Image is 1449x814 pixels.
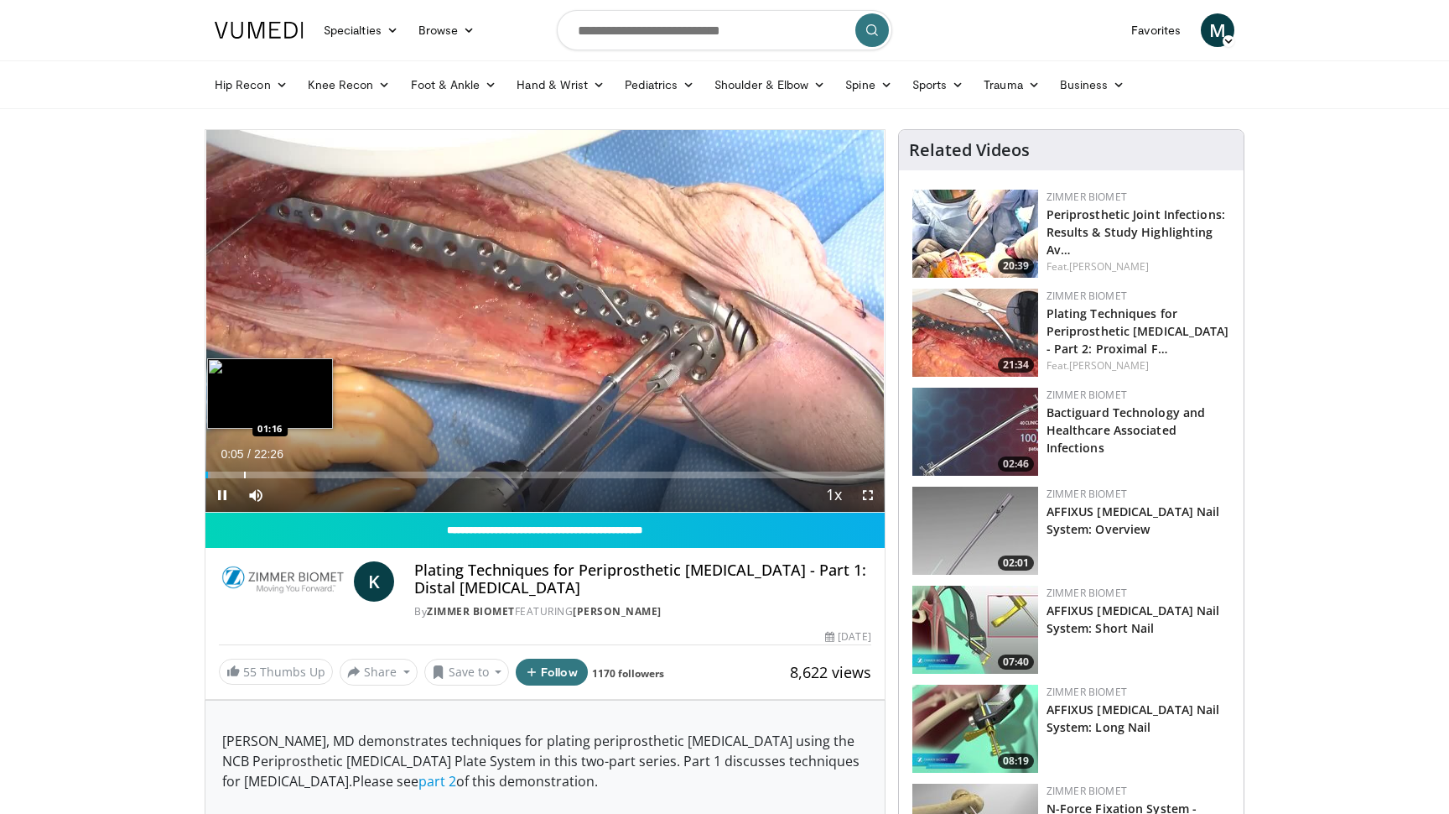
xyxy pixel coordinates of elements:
[1046,358,1230,373] div: Feat.
[1046,289,1127,303] a: Zimmer Biomet
[340,659,418,686] button: Share
[205,130,885,513] video-js: Video Player
[219,659,333,685] a: 55 Thumbs Up
[909,140,1030,160] h4: Related Videos
[704,68,835,102] a: Shoulder & Elbow
[221,447,243,461] span: 0:05
[516,659,588,686] button: Follow
[912,685,1038,773] a: 08:19
[1046,259,1230,274] div: Feat.
[902,68,974,102] a: Sports
[998,357,1034,373] span: 21:34
[1069,259,1149,274] a: [PERSON_NAME]
[222,731,868,791] p: [PERSON_NAME], MD demonstrates techniques for plating periprosthetic [MEDICAL_DATA] using the NCB...
[1069,358,1149,373] a: [PERSON_NAME]
[912,190,1038,278] img: c4b8c862-095b-430c-a336-6d45a9d5bbc3.150x105_q85_crop-smart_upscale.jpg
[215,22,304,39] img: VuMedi Logo
[207,358,333,429] img: image.jpeg
[314,13,408,47] a: Specialties
[998,457,1034,472] span: 02:46
[401,68,507,102] a: Foot & Ankle
[557,10,892,50] input: Search topics, interventions
[912,289,1038,377] a: 21:34
[912,487,1038,575] a: 02:01
[1046,206,1225,258] a: Periprosthetic Joint Infections: Results & Study Highlighting Av…
[219,561,347,602] img: Zimmer Biomet
[408,13,486,47] a: Browse
[1050,68,1135,102] a: Business
[1046,702,1220,735] a: AFFIXUS [MEDICAL_DATA] Nail System: Long Nail
[506,68,615,102] a: Hand & Wrist
[615,68,704,102] a: Pediatrics
[1046,404,1206,456] a: Bactiguard Technology and Healthcare Associated Infections
[912,289,1038,377] img: 0957b400-32dd-4402-b896-6ba8ad75ae1b.150x105_q85_crop-smart_upscale.jpg
[456,772,598,791] span: of this demonstration.
[1046,305,1229,357] a: Plating Techniques for Periprosthetic [MEDICAL_DATA] - Part 2: Proximal F…
[912,190,1038,278] a: 20:39
[1046,603,1220,636] a: AFFIXUS [MEDICAL_DATA] Nail System: Short Nail
[818,478,851,512] button: Playback Rate
[974,68,1050,102] a: Trauma
[912,388,1038,476] a: 02:46
[243,664,257,680] span: 55
[205,472,885,478] div: Progress Bar
[912,388,1038,476] img: d3d8f40d-49c1-49a9-a5ab-fc0423babe4c.150x105_q85_crop-smart_upscale.jpg
[427,604,515,618] a: Zimmer Biomet
[790,662,871,682] span: 8,622 views
[239,478,273,512] button: Mute
[592,666,664,681] a: 1170 followers
[851,478,885,512] button: Fullscreen
[998,655,1034,670] span: 07:40
[912,586,1038,674] img: 793850bd-41ce-4d88-b1d1-754fa64ca528.150x105_q85_crop-smart_upscale.jpg
[998,754,1034,769] span: 08:19
[1046,504,1220,537] a: AFFIXUS [MEDICAL_DATA] Nail System: Overview
[912,586,1038,674] a: 07:40
[1046,685,1127,699] a: Zimmer Biomet
[354,561,394,602] a: K
[254,447,283,461] span: 22:26
[835,68,901,102] a: Spine
[205,68,298,102] a: Hip Recon
[352,772,418,791] span: Please see
[414,604,870,619] div: By FEATURING
[247,447,251,461] span: /
[998,556,1034,571] span: 02:01
[1201,13,1234,47] a: M
[998,258,1034,274] span: 20:39
[418,772,456,791] a: part 2
[1046,586,1127,600] a: Zimmer Biomet
[1046,388,1127,402] a: Zimmer Biomet
[1046,487,1127,501] a: Zimmer Biomet
[1046,190,1127,204] a: Zimmer Biomet
[912,685,1038,773] img: c0eba32f-3750-46e2-85bd-0889492201d2.150x105_q85_crop-smart_upscale.jpg
[205,478,239,512] button: Pause
[573,604,662,618] a: [PERSON_NAME]
[414,561,870,597] h4: Plating Techniques for Periprosthetic [MEDICAL_DATA] - Part 1: Distal [MEDICAL_DATA]
[1046,784,1127,798] a: Zimmer Biomet
[298,68,401,102] a: Knee Recon
[424,659,510,686] button: Save to
[1121,13,1191,47] a: Favorites
[912,487,1038,575] img: PE3O6Z9ojHeNSk7H4xMDoxOjA4MTsiGN.150x105_q85_crop-smart_upscale.jpg
[825,629,870,644] div: [DATE]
